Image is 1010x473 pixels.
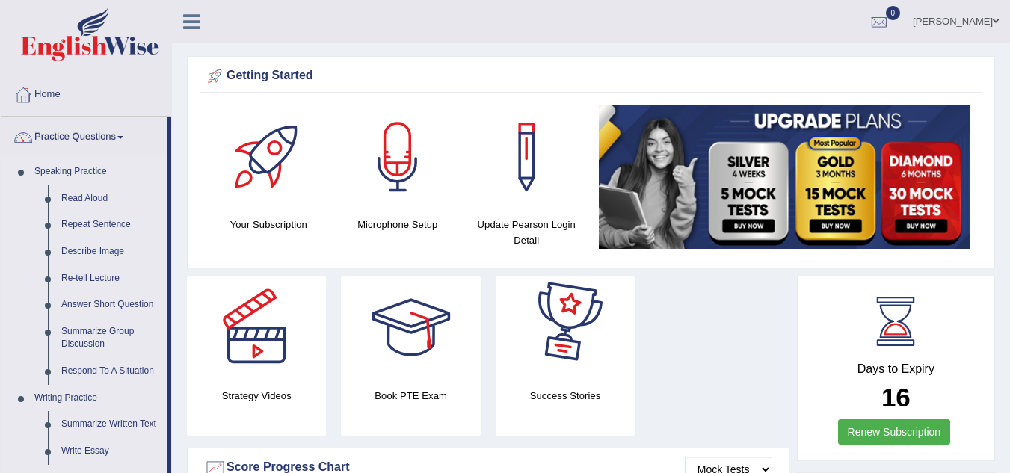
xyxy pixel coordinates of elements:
a: Speaking Practice [28,158,167,185]
h4: Your Subscription [212,217,326,232]
h4: Success Stories [496,388,635,404]
span: 0 [886,6,901,20]
a: Answer Short Question [55,291,167,318]
a: Describe Image [55,238,167,265]
a: Read Aloud [55,185,167,212]
img: small5.jpg [599,105,971,249]
h4: Days to Expiry [814,362,978,376]
a: Summarize Written Text [55,411,167,438]
a: Writing Practice [28,385,167,412]
h4: Microphone Setup [341,217,455,232]
div: Getting Started [204,65,978,87]
a: Summarize Group Discussion [55,318,167,358]
a: Repeat Sentence [55,211,167,238]
h4: Book PTE Exam [341,388,480,404]
h4: Update Pearson Login Detail [469,217,584,248]
a: Respond To A Situation [55,358,167,385]
a: Home [1,74,171,111]
a: Re-tell Lecture [55,265,167,292]
b: 16 [881,383,911,412]
a: Renew Subscription [838,419,951,445]
a: Practice Questions [1,117,167,154]
a: Write Essay [55,438,167,465]
h4: Strategy Videos [187,388,326,404]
